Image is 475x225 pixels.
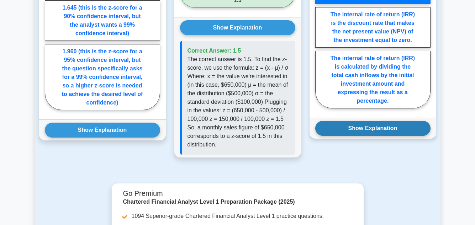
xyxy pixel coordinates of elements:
[315,121,431,136] button: Show Explanation
[45,123,160,138] button: Show Explanation
[188,48,241,54] span: Correct Answer: 1.5
[188,55,290,149] p: The correct answer is 1.5. To find the z-score, we use the formula: z = (x - μ) / σ Where: x = th...
[45,0,160,41] label: 1.645 (this is the z-score for a 90% confidence interval, but the analyst wants a 99% confidence ...
[315,51,431,108] label: The internal rate of return (IRR) is calculated by dividing the total cash inflows by the initial...
[180,20,295,35] button: Show Explanation
[315,7,431,48] label: The internal rate of return (IRR) is the discount rate that makes the net present value (NPV) of ...
[45,44,160,110] label: 1.960 (this is the z-score for a 95% confidence interval, but the question specifically asks for ...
